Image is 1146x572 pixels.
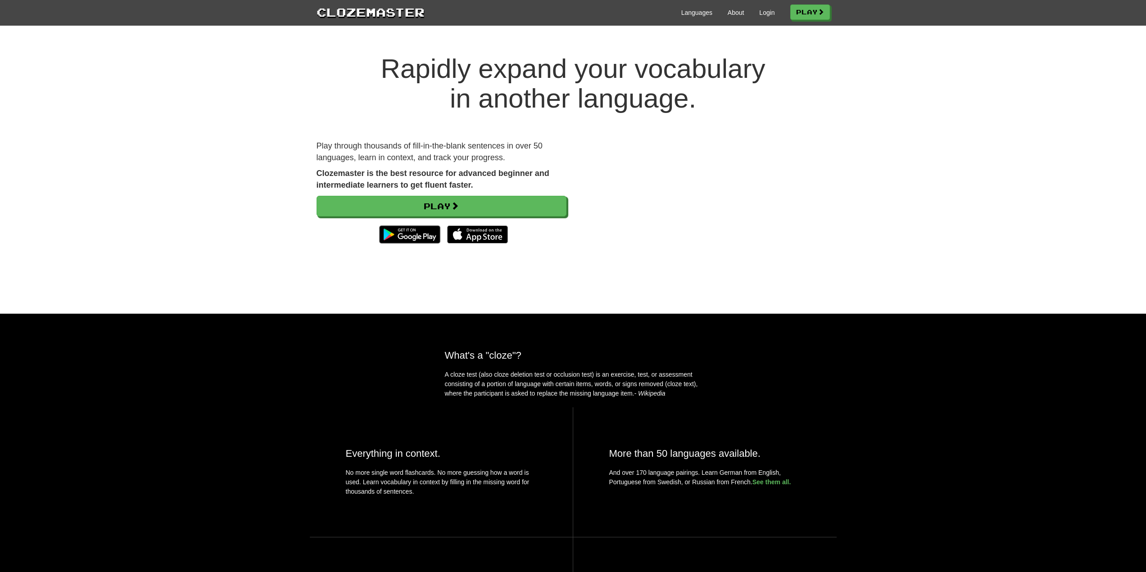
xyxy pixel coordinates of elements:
h2: Everything in context. [346,448,537,459]
img: Get it on Google Play [375,221,444,248]
strong: Clozemaster is the best resource for advanced beginner and intermediate learners to get fluent fa... [317,169,549,189]
p: And over 170 language pairings. Learn German from English, Portuguese from Swedish, or Russian fr... [609,468,801,487]
a: Play [317,196,566,216]
a: Languages [681,8,712,17]
a: Play [790,5,830,20]
em: - Wikipedia [634,390,666,397]
a: See them all. [752,478,791,486]
p: No more single word flashcards. No more guessing how a word is used. Learn vocabulary in context ... [346,468,537,501]
h2: What's a "cloze"? [445,350,702,361]
h2: More than 50 languages available. [609,448,801,459]
p: A cloze test (also cloze deletion test or occlusion test) is an exercise, test, or assessment con... [445,370,702,398]
a: Clozemaster [317,4,425,20]
a: Login [759,8,775,17]
img: Download_on_the_App_Store_Badge_US-UK_135x40-25178aeef6eb6b83b96f5f2d004eda3bffbb37122de64afbaef7... [447,225,508,243]
p: Play through thousands of fill-in-the-blank sentences in over 50 languages, learn in context, and... [317,140,566,163]
a: About [728,8,744,17]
